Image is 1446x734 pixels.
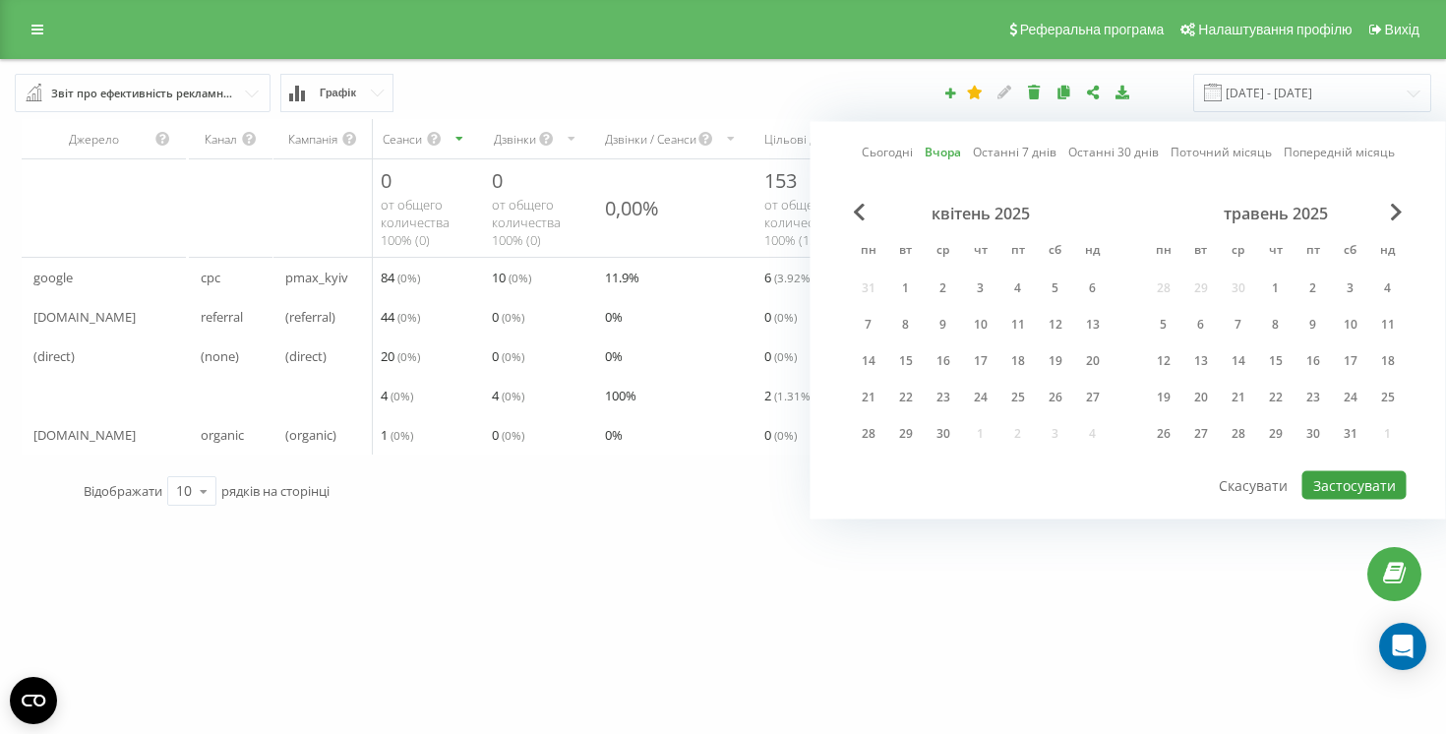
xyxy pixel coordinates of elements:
[391,388,413,403] span: ( 0 %)
[887,383,925,412] div: вт 22 квіт 2025 р.
[925,346,962,376] div: ср 16 квіт 2025 р.
[764,196,833,249] span: от общего количества 100% ( 153 )
[1220,419,1257,449] div: ср 28 трав 2025 р.
[999,310,1037,339] div: пт 11 квіт 2025 р.
[1026,85,1043,98] i: Видалити звіт
[1005,275,1031,301] div: 4
[605,195,659,221] div: 0,00%
[1182,383,1220,412] div: вт 20 трав 2025 р.
[931,312,956,337] div: 9
[1149,237,1178,267] abbr: понеділок
[1284,143,1395,161] a: Попередній місяць
[492,131,538,148] div: Дзвінки
[320,87,356,99] span: Графік
[1226,421,1251,447] div: 28
[492,423,524,447] span: 0
[502,427,524,443] span: ( 0 %)
[999,383,1037,412] div: пт 25 квіт 2025 р.
[1295,346,1332,376] div: пт 16 трав 2025 р.
[999,346,1037,376] div: пт 18 квіт 2025 р.
[850,346,887,376] div: пн 14 квіт 2025 р.
[1078,237,1108,267] abbr: неділя
[1182,310,1220,339] div: вт 6 трав 2025 р.
[1074,310,1112,339] div: нд 13 квіт 2025 р.
[1369,310,1407,339] div: нд 11 трав 2025 р.
[1151,312,1176,337] div: 5
[1338,385,1363,410] div: 24
[1005,312,1031,337] div: 11
[221,482,330,500] span: рядків на сторінці
[1302,471,1407,500] button: Застосувати
[1263,385,1289,410] div: 22
[381,344,420,368] span: 20
[33,266,73,289] span: google
[891,237,921,267] abbr: вівторок
[1257,383,1295,412] div: чт 22 трав 2025 р.
[1037,310,1074,339] div: сб 12 квіт 2025 р.
[1300,275,1326,301] div: 2
[856,421,881,447] div: 28
[1151,385,1176,410] div: 19
[1332,383,1369,412] div: сб 24 трав 2025 р.
[887,310,925,339] div: вт 8 квіт 2025 р.
[1043,312,1068,337] div: 12
[1037,346,1074,376] div: сб 19 квіт 2025 р.
[1257,274,1295,303] div: чт 1 трав 2025 р.
[1298,237,1328,267] abbr: п’ятниця
[1220,310,1257,339] div: ср 7 трав 2025 р.
[1145,204,1407,223] div: травень 2025
[509,270,531,285] span: ( 0 %)
[929,237,958,267] abbr: середа
[764,167,797,194] span: 153
[1220,383,1257,412] div: ср 21 трав 2025 р.
[1188,421,1214,447] div: 27
[1074,274,1112,303] div: нд 6 квіт 2025 р.
[492,384,524,407] span: 4
[962,310,999,339] div: чт 10 квіт 2025 р.
[1085,85,1102,98] i: Поділитися налаштуваннями звіту
[1375,312,1401,337] div: 11
[1074,383,1112,412] div: нд 27 квіт 2025 р.
[1332,419,1369,449] div: сб 31 трав 2025 р.
[502,348,524,364] span: ( 0 %)
[1332,310,1369,339] div: сб 10 трав 2025 р.
[1263,421,1289,447] div: 29
[397,348,420,364] span: ( 0 %)
[1037,274,1074,303] div: сб 5 квіт 2025 р.
[1145,419,1182,449] div: пн 26 трав 2025 р.
[968,312,994,337] div: 10
[774,309,797,325] span: ( 0 %)
[1043,275,1068,301] div: 5
[1226,385,1251,410] div: 21
[1300,385,1326,410] div: 23
[943,87,957,98] i: Створити звіт
[764,384,813,407] span: 2
[925,143,961,161] a: Вчора
[33,305,136,329] span: [DOMAIN_NAME]
[381,131,426,148] div: Сеанси
[381,305,420,329] span: 44
[1043,348,1068,374] div: 19
[893,421,919,447] div: 29
[605,423,623,447] span: 0 %
[893,348,919,374] div: 15
[862,143,913,161] a: Сьогодні
[1257,346,1295,376] div: чт 15 трав 2025 р.
[1074,346,1112,376] div: нд 20 квіт 2025 р.
[1338,275,1363,301] div: 3
[1171,143,1272,161] a: Поточний місяць
[968,275,994,301] div: 3
[1145,346,1182,376] div: пн 12 трав 2025 р.
[968,385,994,410] div: 24
[201,423,244,447] span: organic
[996,85,1013,98] i: Редагувати звіт
[381,384,413,407] span: 4
[1385,22,1419,37] span: Вихід
[1263,348,1289,374] div: 15
[1005,385,1031,410] div: 25
[285,266,348,289] span: pmax_kyiv
[22,119,1424,455] div: scrollable content
[381,266,420,289] span: 84
[285,305,335,329] span: (referral)
[1295,383,1332,412] div: пт 23 трав 2025 р.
